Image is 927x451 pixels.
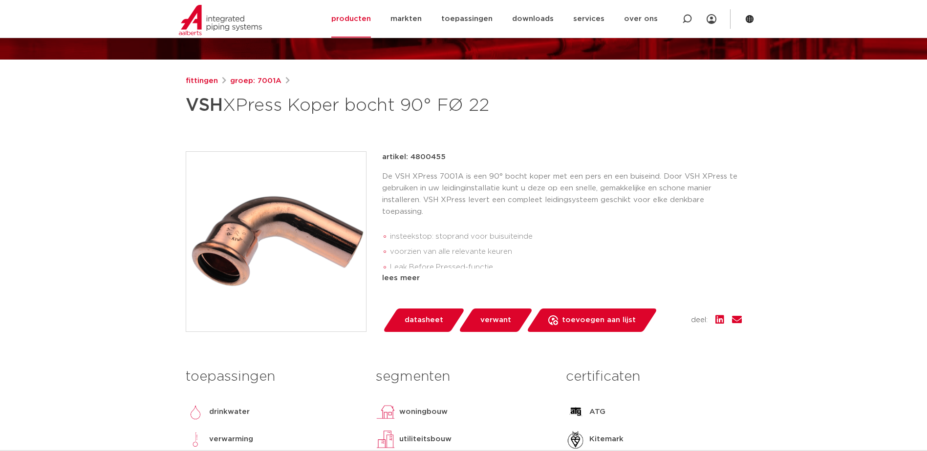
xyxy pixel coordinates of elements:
[458,308,533,332] a: verwant
[566,402,585,422] img: ATG
[382,171,742,218] p: De VSH XPress 7001A is een 90° bocht koper met een pers en een buiseind. Door VSH XPress te gebru...
[186,75,218,87] a: fittingen
[376,367,551,387] h3: segmenten
[186,97,223,114] strong: VSH
[376,402,395,422] img: woningbouw
[589,433,624,445] p: Kitemark
[382,308,465,332] a: datasheet
[390,260,742,275] li: Leak Before Pressed-functie
[230,75,281,87] a: groep: 7001A
[186,402,205,422] img: drinkwater
[562,312,636,328] span: toevoegen aan lijst
[390,244,742,260] li: voorzien van alle relevante keuren
[691,314,708,326] span: deel:
[399,433,452,445] p: utiliteitsbouw
[382,272,742,284] div: lees meer
[566,430,585,449] img: Kitemark
[405,312,443,328] span: datasheet
[589,406,605,418] p: ATG
[186,367,361,387] h3: toepassingen
[186,430,205,449] img: verwarming
[390,229,742,245] li: insteekstop: stoprand voor buisuiteinde
[382,151,446,163] p: artikel: 4800455
[209,433,253,445] p: verwarming
[480,312,511,328] span: verwant
[376,430,395,449] img: utiliteitsbouw
[399,406,448,418] p: woningbouw
[186,152,366,331] img: Product Image for VSH XPress Koper bocht 90° FØ 22
[566,367,741,387] h3: certificaten
[209,406,250,418] p: drinkwater
[186,91,553,120] h1: XPress Koper bocht 90° FØ 22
